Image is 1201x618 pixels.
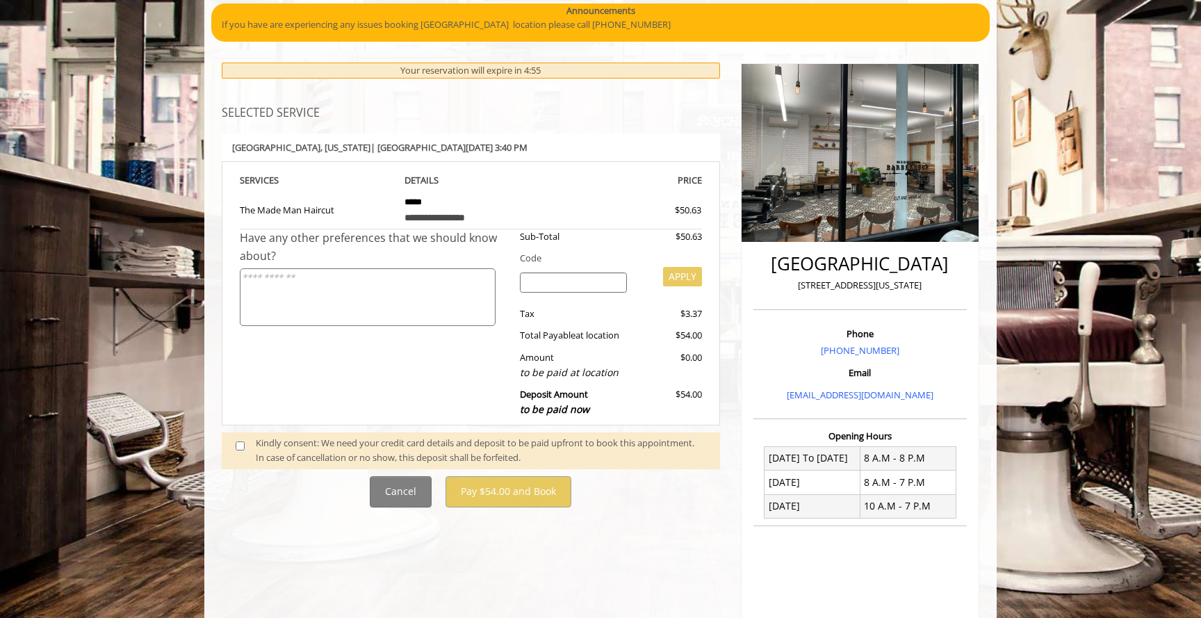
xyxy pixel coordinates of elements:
span: to be paid now [520,402,589,416]
h3: Phone [757,329,963,339]
td: [DATE] [765,471,860,494]
b: [GEOGRAPHIC_DATA] | [GEOGRAPHIC_DATA][DATE] 3:40 PM [232,141,528,154]
th: PRICE [548,172,702,188]
div: Total Payable [509,328,638,343]
td: 8 A.M - 8 P.M [860,446,956,470]
h3: Opening Hours [753,431,967,441]
div: Have any other preferences that we should know about? [240,229,509,265]
div: Your reservation will expire in 4:55 [222,63,720,79]
td: The Made Man Haircut [240,188,394,229]
div: $0.00 [637,350,701,380]
div: Amount [509,350,638,380]
b: Deposit Amount [520,388,589,416]
div: $3.37 [637,307,701,321]
h3: SELECTED SERVICE [222,107,720,120]
b: Announcements [566,3,635,18]
th: SERVICE [240,172,394,188]
td: [DATE] To [DATE] [765,446,860,470]
h3: Email [757,368,963,377]
div: $54.00 [637,328,701,343]
div: $50.63 [625,203,701,218]
a: [PHONE_NUMBER] [821,344,899,357]
p: If you have are experiencing any issues booking [GEOGRAPHIC_DATA] location please call [PHONE_NUM... [222,17,979,32]
div: Kindly consent: We need your credit card details and deposit to be paid upfront to book this appo... [256,436,706,465]
span: at location [575,329,619,341]
div: Code [509,251,702,266]
td: 8 A.M - 7 P.M [860,471,956,494]
span: S [274,174,279,186]
div: $50.63 [637,229,701,244]
th: DETAILS [394,172,548,188]
td: 10 A.M - 7 P.M [860,494,956,518]
h2: [GEOGRAPHIC_DATA] [757,254,963,274]
div: Sub-Total [509,229,638,244]
div: Tax [509,307,638,321]
td: [DATE] [765,494,860,518]
a: [EMAIL_ADDRESS][DOMAIN_NAME] [787,389,933,401]
div: to be paid at location [520,365,628,380]
p: [STREET_ADDRESS][US_STATE] [757,278,963,293]
button: Cancel [370,476,432,507]
button: Pay $54.00 and Book [446,476,571,507]
span: , [US_STATE] [320,141,370,154]
div: $54.00 [637,387,701,417]
button: APPLY [663,267,702,286]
